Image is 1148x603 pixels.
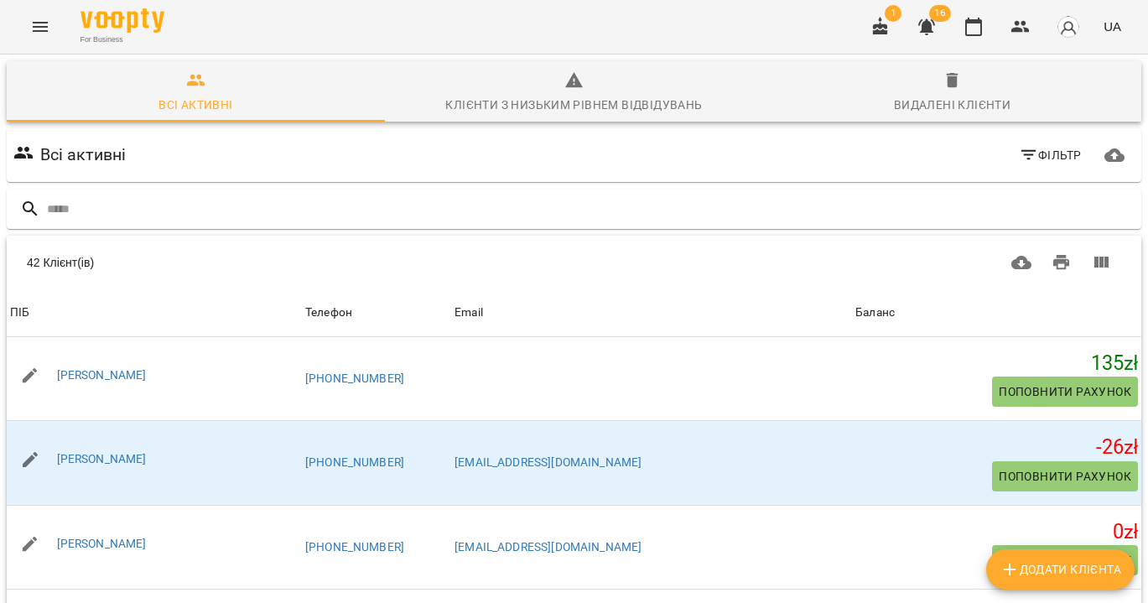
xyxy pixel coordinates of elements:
[1057,15,1080,39] img: avatar_s.png
[305,455,404,469] a: [PHONE_NUMBER]
[40,142,127,168] h6: Всі активні
[855,303,1138,323] span: Баланс
[305,303,352,323] div: Телефон
[305,303,448,323] span: Телефон
[855,303,895,323] div: Sort
[855,519,1138,545] h5: 0 zł
[305,303,352,323] div: Sort
[10,303,29,323] div: ПІБ
[992,377,1138,407] button: Поповнити рахунок
[1000,559,1121,580] span: Додати клієнта
[885,5,901,22] span: 1
[455,303,849,323] span: Email
[855,303,895,323] div: Баланс
[10,303,29,323] div: Sort
[1012,140,1088,170] button: Фільтр
[929,5,951,22] span: 16
[1042,242,1082,283] button: Друк
[855,434,1138,460] h5: -26 zł
[992,461,1138,491] button: Поповнити рахунок
[445,95,702,115] div: Клієнти з низьким рівнем відвідувань
[894,95,1010,115] div: Видалені клієнти
[999,466,1131,486] span: Поповнити рахунок
[1081,242,1121,283] button: Вигляд колонок
[986,549,1135,590] button: Додати клієнта
[57,452,147,465] a: [PERSON_NAME]
[10,303,299,323] span: ПІБ
[999,382,1131,402] span: Поповнити рахунок
[455,540,642,554] a: [EMAIL_ADDRESS][DOMAIN_NAME]
[1104,18,1121,35] span: UA
[455,303,483,323] div: Sort
[57,368,147,382] a: [PERSON_NAME]
[992,545,1138,575] button: Поповнити рахунок
[20,7,60,47] button: Menu
[1097,11,1128,42] button: UA
[1001,242,1042,283] button: Завантажити CSV
[57,537,147,550] a: [PERSON_NAME]
[81,34,164,45] span: For Business
[455,303,483,323] div: Email
[27,254,548,271] div: 42 Клієнт(ів)
[158,95,232,115] div: Всі активні
[1019,145,1082,165] span: Фільтр
[81,8,164,33] img: Voopty Logo
[7,236,1141,289] div: Table Toolbar
[305,372,404,385] a: [PHONE_NUMBER]
[305,540,404,554] a: [PHONE_NUMBER]
[855,351,1138,377] h5: 135 zł
[455,455,642,469] a: [EMAIL_ADDRESS][DOMAIN_NAME]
